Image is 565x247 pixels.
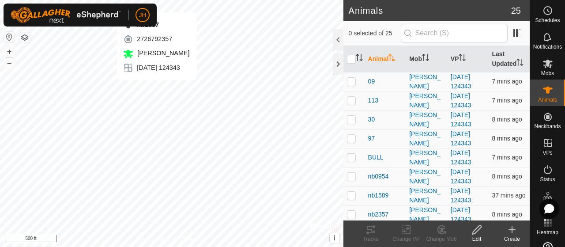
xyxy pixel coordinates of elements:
input: Search (S) [401,24,508,42]
button: Map Layers [19,32,30,43]
img: Gallagher Logo [11,7,121,23]
button: i [330,233,339,243]
button: – [4,58,15,68]
div: [PERSON_NAME] [409,205,444,224]
div: Change Mob [424,235,459,243]
span: 12 Aug 2025, 10:03 pm [492,154,522,161]
a: [DATE] 124343 [451,206,471,223]
div: [PERSON_NAME] [409,91,444,110]
div: [PERSON_NAME] [409,110,444,129]
th: Last Updated [488,46,530,72]
a: [DATE] 124343 [451,92,471,109]
span: 12 Aug 2025, 9:33 pm [492,192,525,199]
span: Animals [538,97,557,103]
a: [DATE] 124343 [451,130,471,147]
button: + [4,46,15,57]
div: [PERSON_NAME] [409,72,444,91]
div: Edit [459,235,494,243]
span: 12 Aug 2025, 10:03 pm [492,135,522,142]
div: [DATE] 124343 [123,63,189,73]
span: Neckbands [534,124,561,129]
span: Schedules [535,18,560,23]
span: [PERSON_NAME] [135,49,189,57]
div: nb2357 [123,19,189,30]
span: 12 Aug 2025, 10:03 pm [492,116,522,123]
button: Reset Map [4,32,15,42]
p-sorticon: Activate to sort [388,55,395,62]
h2: Animals [349,5,511,16]
th: Mob [406,46,447,72]
th: VP [447,46,489,72]
span: Mobs [541,71,554,76]
span: Status [540,177,555,182]
div: [PERSON_NAME] [409,167,444,186]
span: BULL [368,153,384,162]
span: 0 selected of 25 [349,29,401,38]
p-sorticon: Activate to sort [356,55,363,62]
a: [DATE] 124343 [451,73,471,90]
a: [DATE] 124343 [451,149,471,166]
span: 12 Aug 2025, 10:03 pm [492,78,522,85]
div: Tracks [353,235,388,243]
span: i [333,234,335,242]
span: 113 [368,96,378,105]
a: [DATE] 124343 [451,168,471,185]
a: [DATE] 124343 [451,187,471,204]
a: Privacy Policy [137,236,170,243]
span: 97 [368,134,375,143]
div: Create [494,235,530,243]
span: 12 Aug 2025, 10:03 pm [492,173,522,180]
div: [PERSON_NAME] [409,148,444,167]
span: 12 Aug 2025, 10:03 pm [492,211,522,218]
p-sorticon: Activate to sort [422,55,429,62]
p-sorticon: Activate to sort [459,55,466,62]
span: 25 [511,4,521,17]
span: 30 [368,115,375,124]
span: nb1589 [368,191,389,200]
a: [DATE] 124343 [451,111,471,128]
th: Animal [365,46,406,72]
span: nb2357 [368,210,389,219]
span: VPs [542,150,552,156]
span: Heatmap [537,230,558,235]
div: [PERSON_NAME] [409,129,444,148]
span: JH [139,11,146,20]
span: Notifications [533,44,562,49]
span: nb0954 [368,172,389,181]
div: 2726792357 [123,34,189,44]
p-sorticon: Activate to sort [516,60,524,67]
a: Contact Us [180,236,206,243]
span: 12 Aug 2025, 10:03 pm [492,97,522,104]
span: 09 [368,77,375,86]
div: Change VP [388,235,424,243]
div: [PERSON_NAME] [409,186,444,205]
